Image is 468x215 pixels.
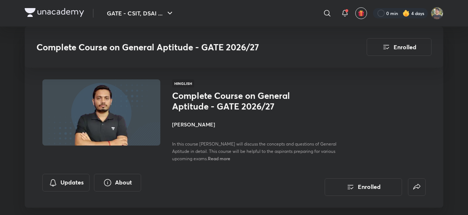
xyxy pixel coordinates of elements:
h1: Complete Course on General Aptitude - GATE 2026/27 [172,90,293,112]
span: Hinglish [172,79,194,87]
img: Company Logo [25,8,84,17]
h4: [PERSON_NAME] [172,121,337,128]
img: Ved prakash [431,7,443,19]
button: avatar [355,7,367,19]
h3: Complete Course on General Aptitude - GATE 2026/27 [36,42,325,53]
img: Thumbnail [41,79,161,146]
button: Enrolled [367,38,432,56]
span: Read more [208,155,230,161]
button: GATE - CSIT, DSAI ... [102,6,179,21]
button: Updates [42,174,90,191]
a: Company Logo [25,8,84,19]
button: Enrolled [325,178,402,196]
button: About [94,174,141,191]
img: streak [402,10,410,17]
img: avatar [358,10,364,17]
span: In this course [PERSON_NAME] will discuss the concepts and questions of General Aptitude in detai... [172,141,336,161]
button: false [408,178,426,196]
